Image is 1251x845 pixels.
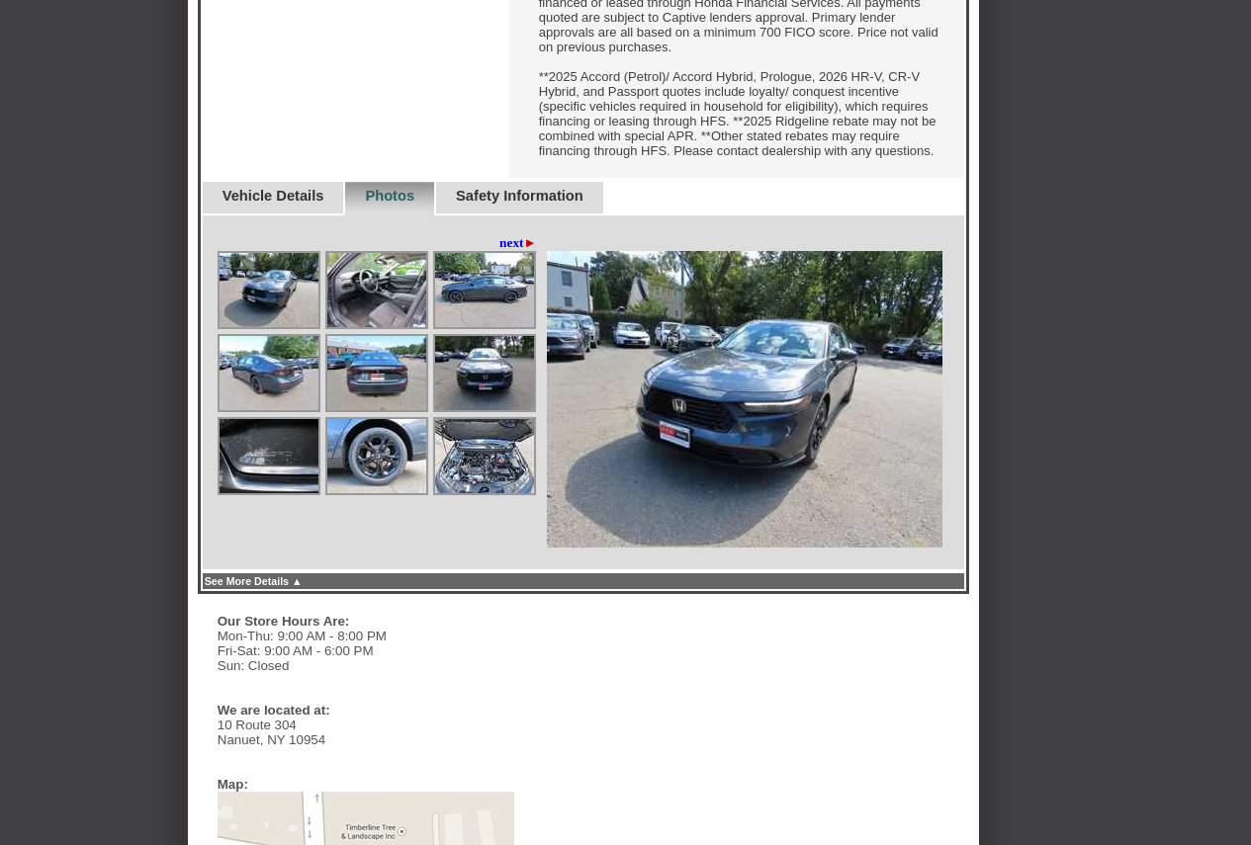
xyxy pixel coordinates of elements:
a: See More Details ▲ [205,575,303,587]
img: Image.aspx [220,336,318,410]
a: Photos [365,188,414,204]
span: ► [524,235,537,250]
a: next► [499,235,537,251]
img: Image.aspx [435,336,534,410]
a: Safety Information [456,188,583,204]
img: Image.aspx [435,253,534,327]
a: Vehicle Details [223,188,324,204]
div: 10 Route 304 Nanuet, NY 10954 [218,718,514,747]
img: Image.aspx [547,251,942,548]
div: Our Store Hours Are: [218,614,504,629]
img: Image.aspx [220,419,318,493]
img: Image.aspx [435,419,534,493]
img: Image.aspx [327,419,426,493]
img: Image.aspx [220,253,318,327]
img: Image.aspx [327,253,426,327]
div: Map: [218,777,248,792]
div: Mon-Thu: 9:00 AM - 8:00 PM Fri-Sat: 9:00 AM - 6:00 PM Sun: Closed [218,629,514,673]
img: Image.aspx [327,336,426,410]
div: We are located at: [218,703,504,718]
